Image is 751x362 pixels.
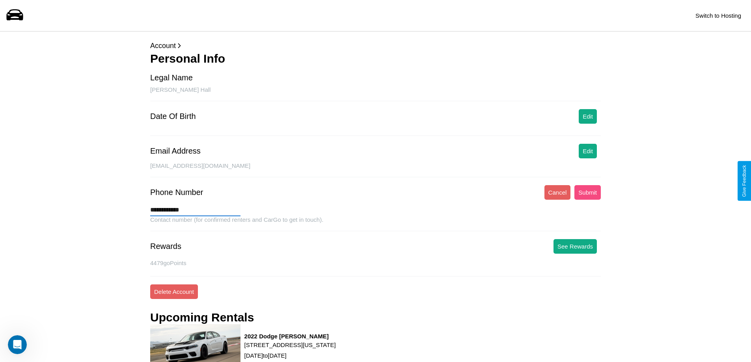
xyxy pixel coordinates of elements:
div: Give Feedback [742,165,747,197]
button: See Rewards [553,239,597,254]
h3: Personal Info [150,52,601,65]
iframe: Intercom live chat [8,335,27,354]
div: Phone Number [150,188,203,197]
p: [DATE] to [DATE] [244,350,336,361]
div: Legal Name [150,73,193,82]
h3: 2022 Dodge [PERSON_NAME] [244,333,336,340]
button: Edit [579,109,597,124]
div: Contact number (for confirmed renters and CarGo to get in touch). [150,216,601,231]
button: Cancel [544,185,571,200]
p: [STREET_ADDRESS][US_STATE] [244,340,336,350]
div: Email Address [150,147,201,156]
div: [PERSON_NAME] Hall [150,86,601,101]
div: [EMAIL_ADDRESS][DOMAIN_NAME] [150,162,601,177]
div: Rewards [150,242,181,251]
button: Delete Account [150,284,198,299]
p: Account [150,39,601,52]
button: Edit [579,144,597,158]
div: Date Of Birth [150,112,196,121]
h3: Upcoming Rentals [150,311,254,324]
button: Switch to Hosting [691,8,745,23]
p: 4479 goPoints [150,258,601,268]
button: Submit [574,185,601,200]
